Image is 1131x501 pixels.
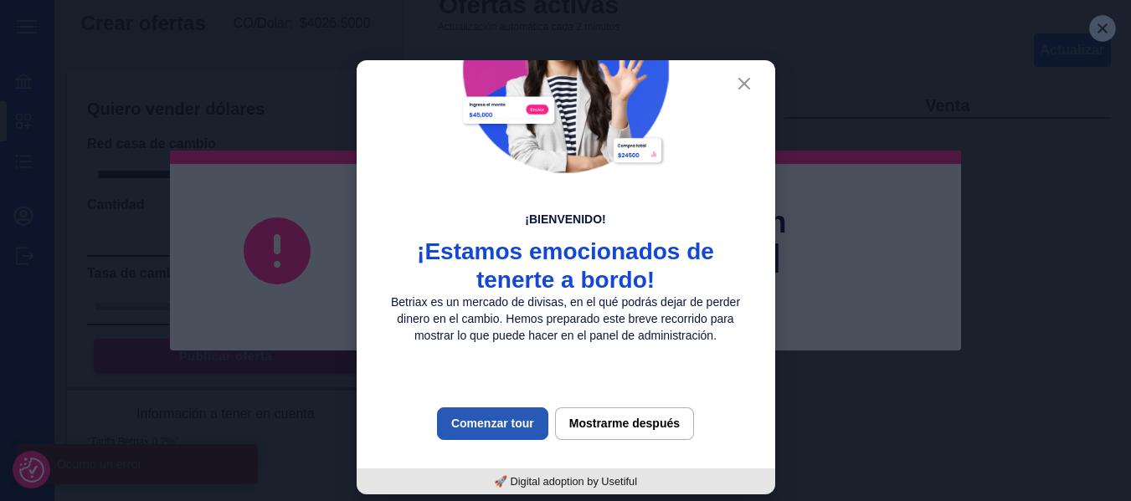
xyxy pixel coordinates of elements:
button: Comenzar tour [437,407,548,440]
a: 🚀 Digital adoption by Usetiful [494,475,637,488]
button: Mostrarme después [555,407,694,440]
span: ¡Bienvenido! [525,212,605,226]
strong: ¡Estamos emocionados de tenerte a bordo! [417,238,714,293]
span: Betriax es un mercado de divisas, en el qué podrás dejar de perder dinero en el cambio. Hemos pre... [391,295,740,342]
